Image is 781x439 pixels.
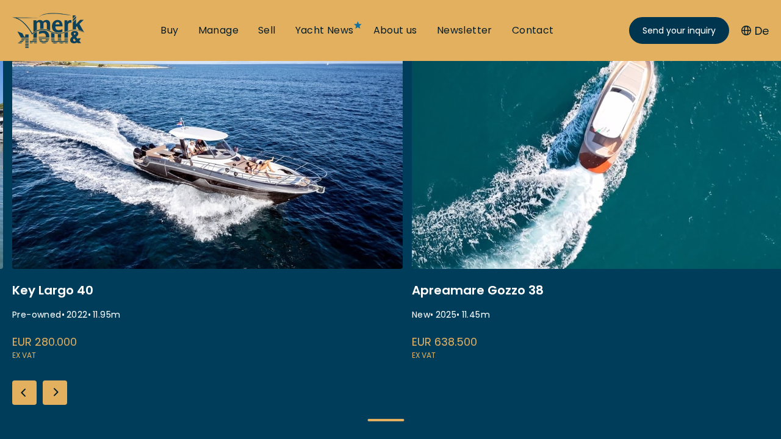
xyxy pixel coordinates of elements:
[258,24,276,37] a: Sell
[295,24,354,37] a: Yacht News
[512,24,554,37] a: Contact
[437,24,492,37] a: Newsletter
[642,24,716,37] span: Send your inquiry
[741,23,769,39] button: De
[629,17,729,44] a: Send your inquiry
[160,24,178,37] a: Buy
[43,380,67,405] div: Next slide
[12,380,37,405] div: Previous slide
[198,24,239,37] a: Manage
[373,24,417,37] a: About us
